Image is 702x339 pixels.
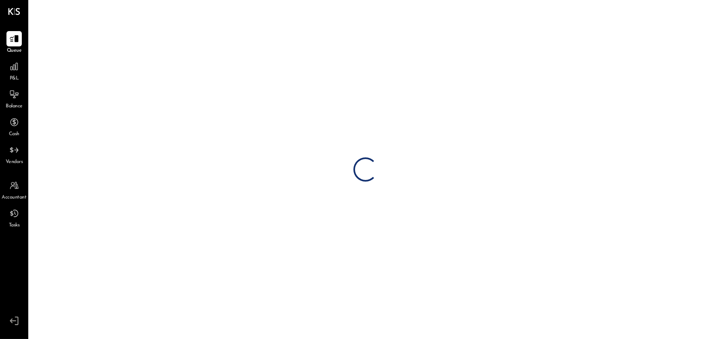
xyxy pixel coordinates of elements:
[0,59,28,82] a: P&L
[9,131,19,138] span: Cash
[9,222,20,229] span: Tasks
[7,47,22,54] span: Queue
[10,75,19,82] span: P&L
[2,194,27,201] span: Accountant
[0,206,28,229] a: Tasks
[0,115,28,138] a: Cash
[0,87,28,110] a: Balance
[0,178,28,201] a: Accountant
[6,159,23,166] span: Vendors
[6,103,23,110] span: Balance
[0,31,28,54] a: Queue
[0,142,28,166] a: Vendors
